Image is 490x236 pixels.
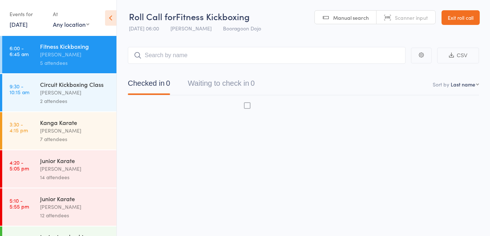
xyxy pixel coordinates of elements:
div: Last name [451,81,475,88]
div: Junior Karate [40,156,110,165]
input: Search by name [128,47,406,64]
div: 0 [166,79,170,87]
div: 14 attendees [40,173,110,181]
div: Events for [10,8,46,20]
a: [DATE] [10,20,28,28]
div: At [53,8,89,20]
div: Fitness Kickboxing [40,42,110,50]
span: Manual search [333,14,369,21]
div: Any location [53,20,89,28]
div: 0 [251,79,255,87]
div: [PERSON_NAME] [40,50,110,59]
div: Circuit Kickboxing Class [40,80,110,88]
div: 2 attendees [40,97,110,105]
div: [PERSON_NAME] [40,203,110,211]
div: Kanga Karate [40,118,110,126]
a: 4:20 -5:05 pmJunior Karate[PERSON_NAME]14 attendees [2,150,116,188]
div: [PERSON_NAME] [40,126,110,135]
time: 4:20 - 5:05 pm [10,159,29,171]
span: Fitness Kickboxing [176,10,250,22]
div: 5 attendees [40,59,110,67]
a: 6:00 -6:45 amFitness Kickboxing[PERSON_NAME]5 attendees [2,36,116,73]
button: CSV [437,48,479,63]
div: 12 attendees [40,211,110,220]
time: 6:00 - 6:45 am [10,45,29,57]
a: 9:30 -10:15 amCircuit Kickboxing Class[PERSON_NAME]2 attendees [2,74,116,111]
a: Exit roll call [442,10,480,25]
button: Waiting to check in0 [188,75,255,95]
div: [PERSON_NAME] [40,165,110,173]
div: 7 attendees [40,135,110,143]
span: Booragoon Dojo [223,25,261,32]
span: [PERSON_NAME] [170,25,212,32]
time: 3:30 - 4:15 pm [10,121,28,133]
div: Junior Karate [40,195,110,203]
button: Checked in0 [128,75,170,95]
a: 5:10 -5:55 pmJunior Karate[PERSON_NAME]12 attendees [2,188,116,226]
label: Sort by [433,81,449,88]
span: [DATE] 06:00 [129,25,159,32]
a: 3:30 -4:15 pmKanga Karate[PERSON_NAME]7 attendees [2,112,116,150]
time: 5:10 - 5:55 pm [10,198,29,209]
span: Roll Call for [129,10,176,22]
div: [PERSON_NAME] [40,88,110,97]
span: Scanner input [395,14,428,21]
time: 9:30 - 10:15 am [10,83,29,95]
